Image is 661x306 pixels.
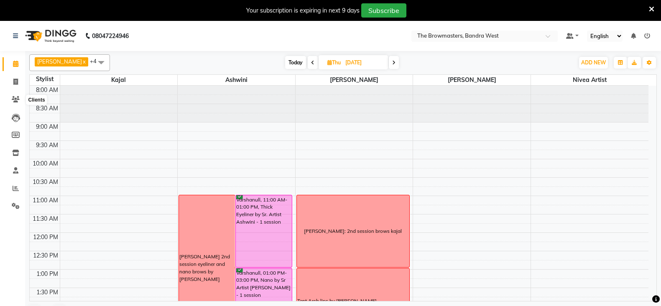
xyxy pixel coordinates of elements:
div: 8:30 AM [34,104,60,113]
img: logo [21,24,79,48]
div: [PERSON_NAME] 2nd session eyeliner and nano brows by [PERSON_NAME] [179,253,235,283]
b: 08047224946 [92,24,129,48]
div: Your subscription is expiring in next 9 days [246,6,360,15]
div: 11:30 AM [31,214,60,223]
span: [PERSON_NAME] [37,58,82,65]
span: [PERSON_NAME] [296,75,413,85]
span: +4 [90,58,103,64]
div: Varshanull, 11:00 AM-01:00 PM, Thick Eyeliner by Sr. Artist Ashwini - 1 session [236,195,292,267]
div: 9:30 AM [34,141,60,150]
span: Kajal [60,75,178,85]
div: Clients [26,95,47,105]
a: x [82,58,86,65]
div: Stylist [30,75,60,84]
span: Today [285,56,306,69]
div: 10:30 AM [31,178,60,186]
div: [PERSON_NAME]: 2nd session brows kajal [304,227,402,235]
span: Nivea Artist [531,75,648,85]
button: ADD NEW [579,57,608,69]
div: 11:00 AM [31,196,60,205]
div: 8:00 AM [34,86,60,94]
span: Thu [325,59,343,66]
span: [PERSON_NAME] [413,75,531,85]
span: Ashwini [178,75,295,85]
span: ADD NEW [581,59,606,66]
div: 9:00 AM [34,122,60,131]
button: Subscribe [361,3,406,18]
div: 12:00 PM [31,233,60,242]
div: 12:30 PM [31,251,60,260]
div: 1:00 PM [35,270,60,278]
input: 2025-09-04 [343,56,385,69]
div: 10:00 AM [31,159,60,168]
div: 1:30 PM [35,288,60,297]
